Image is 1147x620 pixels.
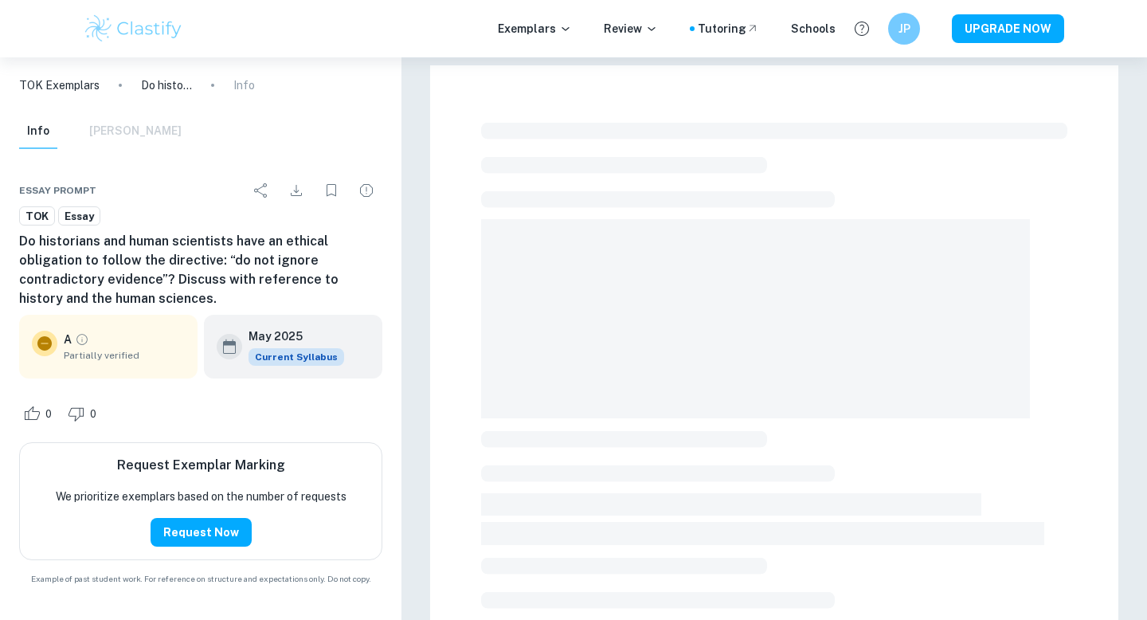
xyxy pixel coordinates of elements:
p: We prioritize exemplars based on the number of requests [56,488,346,505]
div: Download [280,175,312,206]
button: Info [19,114,57,149]
span: TOK [20,209,54,225]
img: Clastify logo [83,13,184,45]
div: This exemplar is based on the current syllabus. Feel free to refer to it for inspiration/ideas wh... [249,348,344,366]
p: Do historians and human scientists have an ethical obligation to follow the directive: “do not ig... [141,77,192,94]
a: Tutoring [698,20,759,37]
button: Help and Feedback [848,15,875,42]
p: Info [233,77,255,94]
span: Essay [59,209,100,225]
button: JP [888,13,920,45]
button: Request Now [151,518,252,547]
h6: Do historians and human scientists have an ethical obligation to follow the directive: “do not ig... [19,232,382,308]
div: Bookmark [315,175,347,206]
span: 0 [81,406,105,422]
span: Current Syllabus [249,348,344,366]
span: Essay prompt [19,183,96,198]
a: TOK Exemplars [19,77,100,94]
span: 0 [37,406,61,422]
a: Essay [58,206,100,226]
button: UPGRADE NOW [952,14,1064,43]
p: Exemplars [498,20,572,37]
div: Like [19,401,61,426]
span: Partially verified [64,348,185,363]
p: A [64,331,72,348]
a: Grade partially verified [75,332,89,347]
h6: JP [895,20,914,37]
div: Dislike [64,401,105,426]
h6: Request Exemplar Marking [117,456,285,475]
div: Share [245,175,277,206]
span: Example of past student work. For reference on structure and expectations only. Do not copy. [19,573,382,585]
a: TOK [19,206,55,226]
h6: May 2025 [249,328,331,345]
a: Schools [791,20,836,37]
p: Review [604,20,658,37]
div: Report issue [350,175,382,206]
